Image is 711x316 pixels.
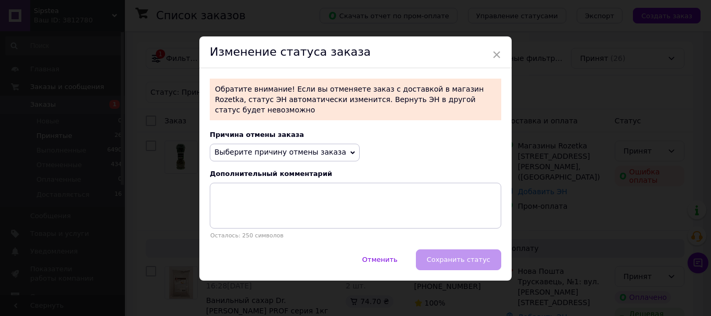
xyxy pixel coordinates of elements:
[214,148,346,156] span: Выберите причину отмены заказа
[210,131,501,138] div: Причина отмены заказа
[210,170,501,178] div: Дополнительный комментарий
[351,249,409,270] button: Отменить
[210,232,501,239] p: Осталось: 250 символов
[362,256,398,263] span: Отменить
[492,46,501,64] span: ×
[199,36,512,68] div: Изменение статуса заказа
[210,79,501,120] p: Обратите внимание! Если вы отменяете заказ с доставкой в магазин Rozetka, статус ЭН автоматически...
